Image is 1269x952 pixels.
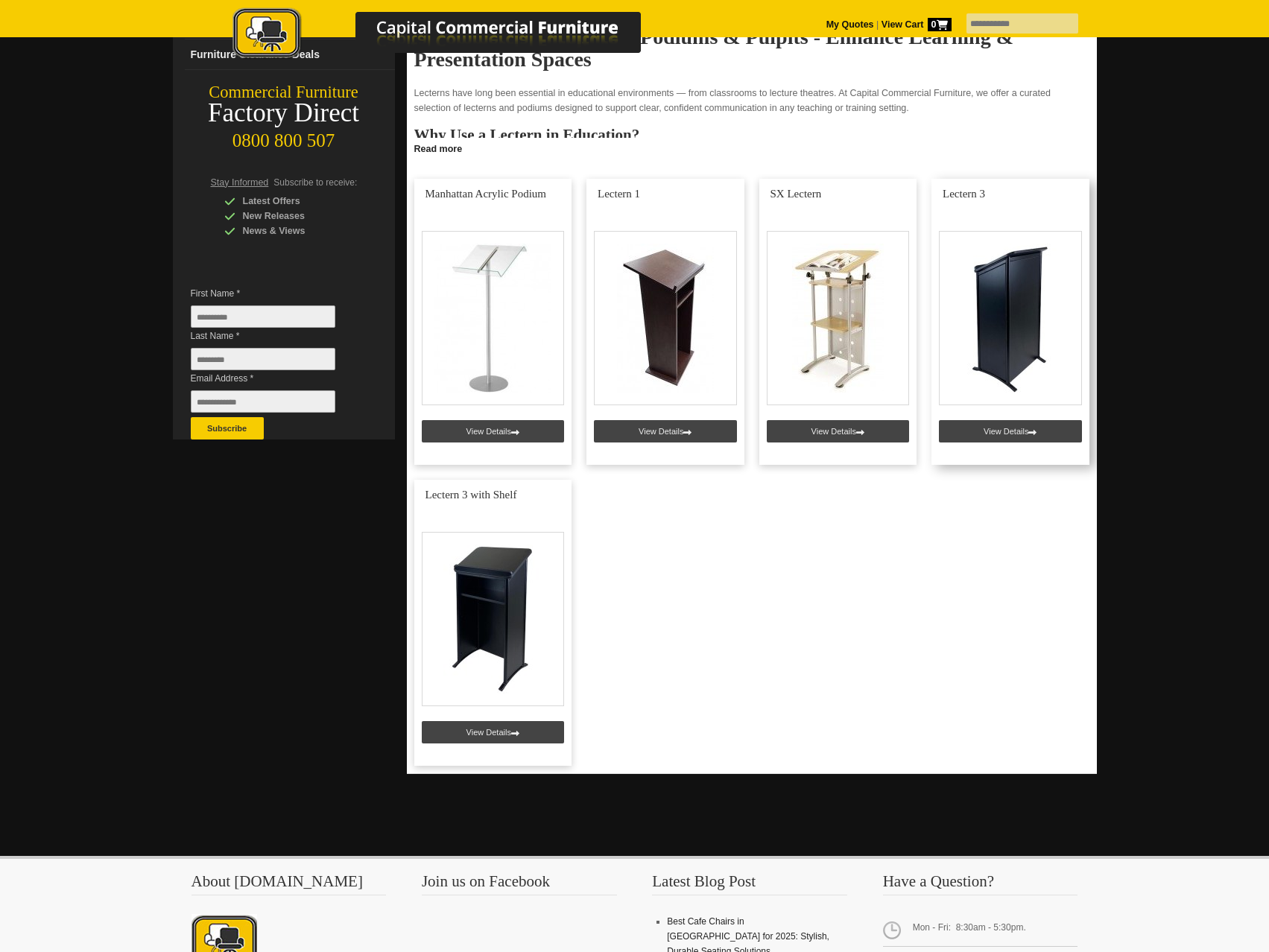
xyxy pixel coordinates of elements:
div: Commercial Furniture [173,82,395,103]
span: Subscribe to receive: [273,177,357,188]
span: Email Address * [191,371,358,386]
span: Stay Informed [211,177,269,188]
div: Factory Direct [173,103,395,124]
input: Email Address * [191,390,335,413]
h3: Latest Blog Post [652,874,847,895]
span: Mon - Fri: 8:30am - 5:30pm. [883,914,1078,947]
span: 0 [928,18,952,31]
button: Subscribe [191,417,264,439]
input: Last Name * [191,348,335,370]
div: Latest Offers [224,194,366,209]
a: Furniture Clearance Deals [185,39,395,70]
p: Lecterns have long been essential in educational environments — from classrooms to lecture theatr... [414,86,1089,115]
div: 0800 800 507 [173,123,395,151]
a: View Cart0 [879,19,951,30]
div: New Releases [224,209,366,223]
a: My Quotes [826,19,874,30]
strong: View Cart [882,19,952,30]
div: News & Views [224,223,366,238]
input: First Name * [191,305,335,328]
span: First Name * [191,286,358,301]
a: Click to read more [407,138,1097,156]
strong: Great Deals on Lecterns, Podiums & Pulpits - Enhance Learning & Presentation Spaces [414,25,1013,71]
strong: Why Use a Lectern in Education? [414,126,640,144]
h3: Have a Question? [883,874,1078,895]
img: Capital Commercial Furniture Logo [192,7,713,62]
h3: Join us on Facebook [422,874,617,895]
h3: About [DOMAIN_NAME] [192,874,387,895]
span: Last Name * [191,329,358,343]
a: Capital Commercial Furniture Logo [192,7,713,66]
